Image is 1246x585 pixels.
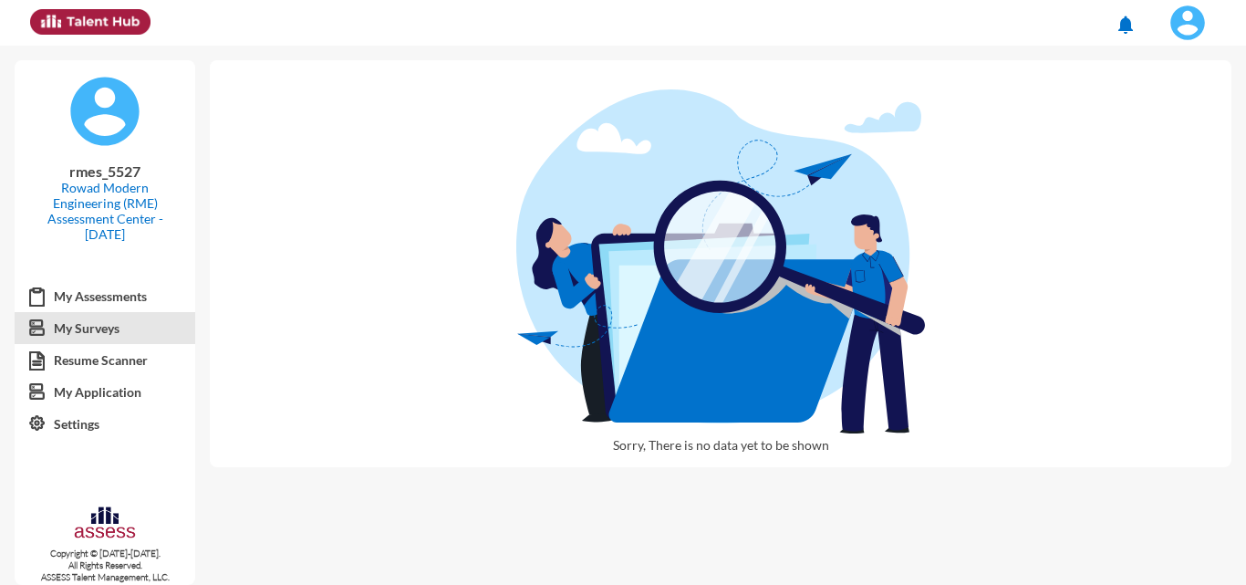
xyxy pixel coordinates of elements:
[68,75,141,148] img: default%20profile%20image.svg
[15,280,195,313] a: My Assessments
[15,312,195,345] a: My Surveys
[516,437,925,467] p: Sorry, There is no data yet to be shown
[15,344,195,377] a: Resume Scanner
[29,162,181,180] p: rmes_5527
[15,408,195,441] a: Settings
[15,548,195,583] p: Copyright © [DATE]-[DATE]. All Rights Reserved. ASSESS Talent Management, LLC.
[73,505,136,544] img: assesscompany-logo.png
[15,376,195,409] a: My Application
[29,180,181,242] p: Rowad Modern Engineering (RME) Assessment Center - [DATE]
[1115,14,1137,36] mat-icon: notifications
